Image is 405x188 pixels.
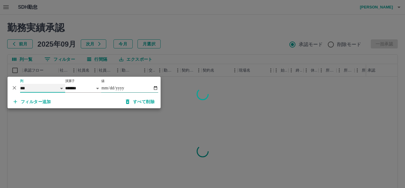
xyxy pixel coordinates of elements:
label: 演算子 [65,79,75,83]
label: 列 [20,79,23,83]
button: 削除 [10,83,19,92]
label: 値 [101,79,104,83]
button: フィルター追加 [9,96,56,107]
button: すべて削除 [121,96,159,107]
